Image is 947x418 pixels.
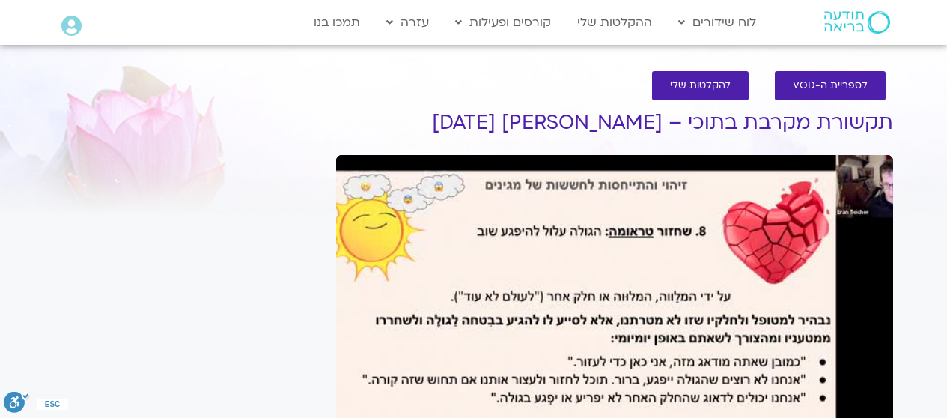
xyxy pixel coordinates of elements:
a: ההקלטות שלי [570,8,660,37]
a: לספריית ה-VOD [775,71,886,100]
h1: תקשורת מקרבת בתוכי – [PERSON_NAME] [DATE] [336,112,893,134]
a: עזרה [379,8,436,37]
img: תודעה בריאה [824,11,890,34]
a: תמכו בנו [306,8,368,37]
a: קורסים ופעילות [448,8,558,37]
a: להקלטות שלי [652,71,749,100]
a: לוח שידורים [671,8,764,37]
span: להקלטות שלי [670,80,731,91]
span: לספריית ה-VOD [793,80,868,91]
